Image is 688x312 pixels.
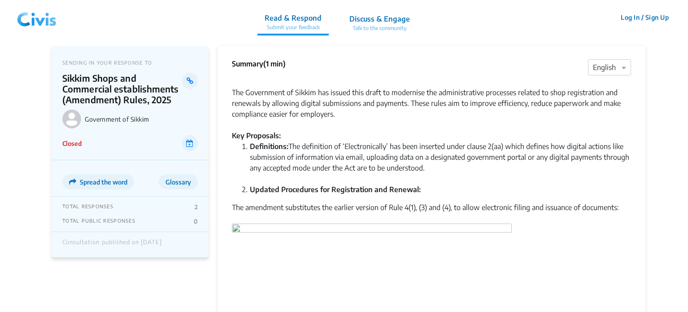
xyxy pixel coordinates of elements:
[62,73,182,105] p: Sikkim Shops and Commercial establishments (Amendment) Rules, 2025
[62,239,162,250] div: Consultation published on [DATE]
[80,178,127,186] span: Spread the word
[232,202,631,224] div: The amendment substitutes the earlier version of Rule 4(1), (3) and (4), to allow electronic fili...
[265,13,322,23] p: Read & Respond
[195,203,198,211] p: 2
[194,218,198,225] p: 0
[250,141,631,184] li: The definition of ‘Electronically’ has been inserted under clause 2(aa) which defines how digital...
[232,76,631,119] div: The Government of Sikkim has issued this draft to modernise the administrative processes related ...
[615,10,675,24] button: Log In / Sign Up
[62,110,81,128] img: Government of Sikkim logo
[159,174,198,189] button: Glossary
[250,185,421,194] strong: Updated Procedures for Registration and Renewal:
[62,218,135,225] p: TOTAL PUBLIC RESPONSES
[62,60,198,66] p: SENDING IN YOUR RESPONSE TO
[62,174,134,189] button: Spread the word
[165,178,191,186] span: Glossary
[62,203,113,211] p: TOTAL RESPONSES
[263,59,286,68] span: (1 min)
[349,24,410,32] p: Talk to the community
[232,58,286,69] p: Summary
[265,23,322,31] p: Submit your feedback
[250,142,288,151] strong: Definitions:
[349,13,410,24] p: Discuss & Engage
[13,4,60,31] img: navlogo.png
[232,131,281,140] strong: Key Proposals:
[62,139,82,148] p: Closed
[85,115,198,123] p: Government of Sikkim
